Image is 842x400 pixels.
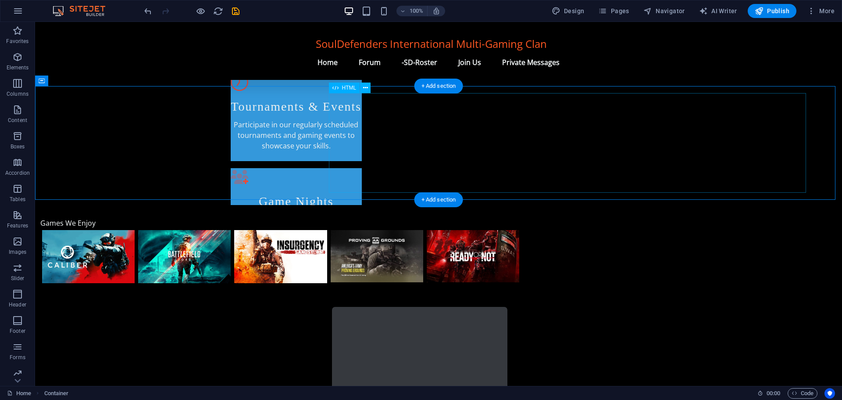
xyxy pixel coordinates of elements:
button: reload [213,6,223,16]
p: Features [7,222,28,229]
i: Reload page [213,6,223,16]
i: Undo: Change HTML (Ctrl+Z) [143,6,153,16]
button: Navigator [640,4,689,18]
span: AI Writer [699,7,737,15]
img: Editor Logo [50,6,116,16]
span: : [773,390,774,396]
p: Elements [7,64,29,71]
p: Footer [10,328,25,335]
i: On resize automatically adjust zoom level to fit chosen device. [432,7,440,15]
span: Click to select. Double-click to edit [44,388,69,399]
button: save [230,6,241,16]
p: Slider [11,275,25,282]
button: More [803,4,838,18]
button: AI Writer [696,4,741,18]
button: undo [143,6,153,16]
span: Pages [598,7,629,15]
button: Code [788,388,817,399]
span: Navigator [643,7,685,15]
button: Usercentrics [824,388,835,399]
span: 00 00 [767,388,780,399]
span: Design [552,7,585,15]
p: Header [9,301,26,308]
p: Columns [7,90,29,97]
span: Code [792,388,813,399]
button: Pages [595,4,632,18]
p: Tables [10,196,25,203]
h6: 100% [410,6,424,16]
p: Forms [10,354,25,361]
span: Publish [755,7,789,15]
p: Favorites [6,38,29,45]
p: Content [8,117,27,124]
p: Boxes [11,143,25,150]
div: + Add section [414,192,463,207]
p: Images [9,249,27,256]
p: Accordion [5,169,30,177]
i: Save (Ctrl+S) [231,6,241,16]
div: Design (Ctrl+Alt+Y) [548,4,588,18]
div: + Add section [414,79,463,94]
span: More [807,7,835,15]
span: HTML [342,85,357,90]
button: Design [548,4,588,18]
button: Click here to leave preview mode and continue editing [195,6,206,16]
button: Publish [748,4,796,18]
h6: Session time [757,388,781,399]
nav: breadcrumb [44,388,69,399]
button: 100% [396,6,428,16]
a: Click to cancel selection. Double-click to open Pages [7,388,31,399]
